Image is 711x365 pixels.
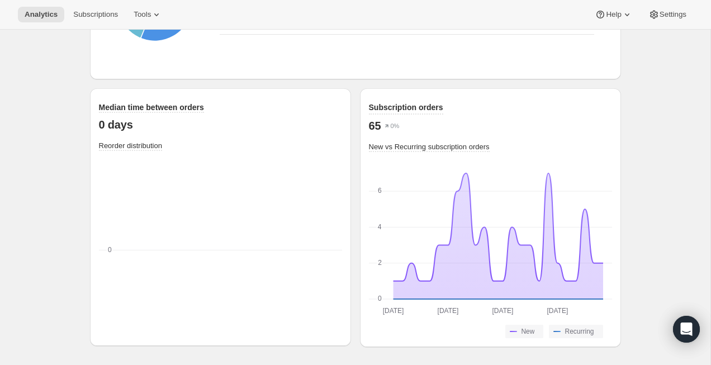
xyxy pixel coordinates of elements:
[73,10,118,19] span: Subscriptions
[660,10,686,19] span: Settings
[99,103,204,112] span: Median time between orders
[588,7,639,22] button: Help
[99,118,342,131] p: 0 days
[673,316,700,343] div: Open Intercom Messenger
[391,123,400,130] text: 0%
[99,141,162,150] span: Reorder distribution
[606,10,621,19] span: Help
[377,187,381,195] text: 6
[108,246,112,254] text: 0
[127,7,169,22] button: Tools
[521,327,534,336] span: New
[505,325,543,338] button: New
[18,7,64,22] button: Analytics
[382,307,404,315] text: [DATE]
[642,7,693,22] button: Settings
[369,103,443,112] span: Subscription orders
[377,223,381,231] text: 4
[378,259,382,267] text: 2
[134,10,151,19] span: Tools
[25,10,58,19] span: Analytics
[565,327,594,336] span: Recurring
[67,7,125,22] button: Subscriptions
[369,119,381,132] p: 65
[547,307,568,315] text: [DATE]
[492,307,513,315] text: [DATE]
[378,295,382,302] text: 0
[437,307,458,315] text: [DATE]
[369,143,490,151] span: New vs Recurring subscription orders
[549,325,603,338] button: Recurring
